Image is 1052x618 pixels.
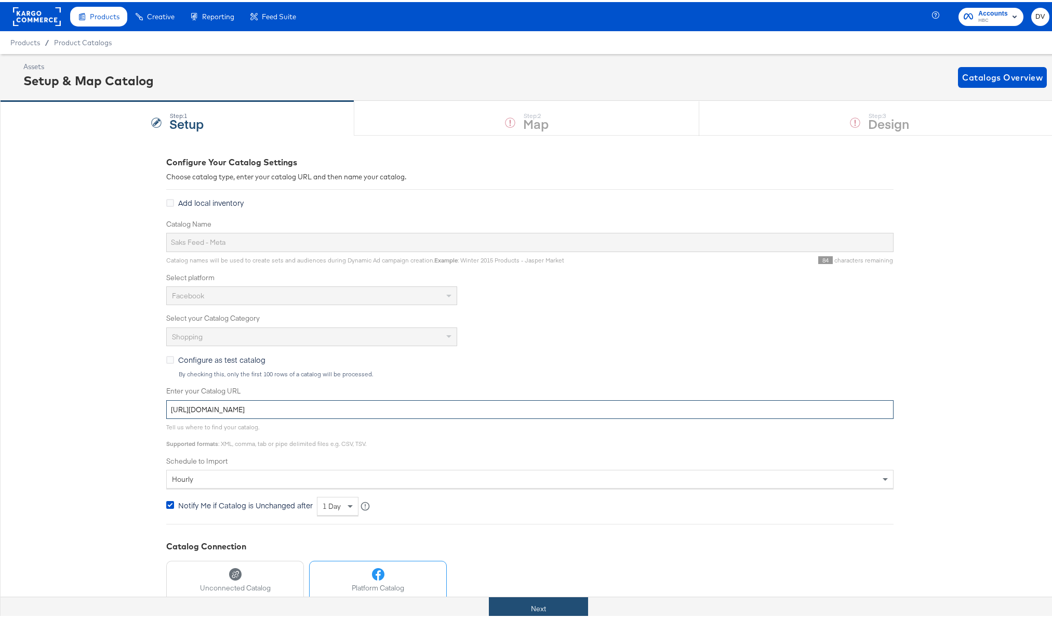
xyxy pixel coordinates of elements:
span: Accounts [978,6,1008,17]
strong: Example [434,254,458,262]
span: Creative [147,10,175,19]
label: Select your Catalog Category [166,311,894,321]
span: / [40,36,54,45]
span: HBC [978,15,1008,23]
div: Choose catalog type, enter your catalog URL and then name your catalog. [166,170,894,180]
label: Enter your Catalog URL [166,384,894,394]
input: Name your catalog e.g. My Dynamic Product Catalog [166,231,894,250]
button: Unconnected Catalog(No Social Platform) [166,559,304,611]
input: Enter Catalog URL, e.g. http://www.example.com/products.xml [166,398,894,417]
button: Catalogs Overview [958,65,1047,86]
span: Notify Me if Catalog is Unchanged after [178,498,313,508]
span: Configure as test catalog [178,352,265,363]
strong: Supported formats [166,438,218,445]
span: hourly [172,472,193,482]
span: Feed Suite [262,10,296,19]
label: Select platform [166,271,894,281]
div: Configure Your Catalog Settings [166,154,894,166]
button: DV [1031,6,1049,24]
strong: Setup [169,113,204,130]
label: Catalog Name [166,217,894,227]
span: Catalogs Overview [962,68,1043,83]
label: Schedule to Import [166,454,894,464]
span: 1 day [323,499,341,509]
span: Reporting [202,10,234,19]
div: Step: 1 [169,110,204,117]
span: Tell us where to find your catalog. : XML, comma, tab or pipe delimited files e.g. CSV, TSV. [166,421,366,445]
a: Product Catalogs [54,36,112,45]
button: AccountsHBC [958,6,1023,24]
span: DV [1035,9,1045,21]
span: 84 [818,254,833,262]
div: By checking this, only the first 100 rows of a catalog will be processed. [178,369,894,376]
span: Facebook [172,289,204,298]
button: Platform CatalogConnected [309,559,447,611]
div: characters remaining [564,254,894,262]
span: Catalog names will be used to create sets and audiences during Dynamic Ad campaign creation. : Wi... [166,254,564,262]
div: Setup & Map Catalog [23,70,154,87]
div: Catalog Connection [166,538,894,550]
span: Shopping [172,330,203,339]
span: Platform Catalog [352,581,404,591]
span: Products [10,36,40,45]
span: Products [90,10,119,19]
span: Unconnected Catalog [200,581,271,591]
div: Assets [23,60,154,70]
span: Add local inventory [178,195,244,206]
